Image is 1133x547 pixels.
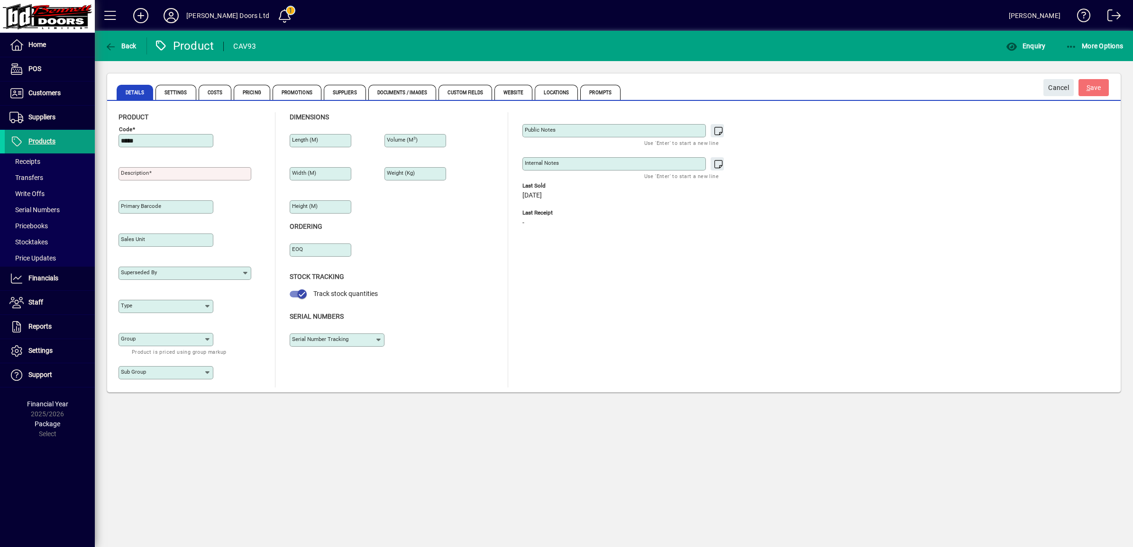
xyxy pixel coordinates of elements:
mat-label: Description [121,170,149,176]
div: CAV93 [233,39,256,54]
button: Add [126,7,156,24]
span: Products [28,137,55,145]
span: Suppliers [28,113,55,121]
app-page-header-button: Back [95,37,147,54]
a: Settings [5,339,95,363]
span: Financial Year [27,400,68,408]
mat-label: Volume (m ) [387,136,418,143]
span: Dimensions [290,113,329,121]
a: Home [5,33,95,57]
button: Back [102,37,139,54]
span: Last Receipt [522,210,665,216]
span: Documents / Images [368,85,437,100]
span: Settings [28,347,53,354]
span: More Options [1066,42,1124,50]
span: Serial Numbers [290,313,344,320]
span: Home [28,41,46,48]
span: Suppliers [324,85,366,100]
span: Write Offs [9,190,45,197]
span: [DATE] [522,192,542,199]
span: Ordering [290,223,322,230]
span: Prompts [580,85,621,100]
button: Profile [156,7,186,24]
mat-label: Weight (Kg) [387,170,415,176]
mat-label: Superseded by [121,269,157,276]
a: Logout [1100,2,1121,33]
button: Save [1078,79,1109,96]
span: Back [105,42,137,50]
button: Cancel [1043,79,1074,96]
a: Transfers [5,170,95,186]
button: Enquiry [1004,37,1048,54]
a: POS [5,57,95,81]
a: Staff [5,291,95,314]
a: Financials [5,267,95,290]
a: Serial Numbers [5,202,95,218]
span: Cancel [1048,80,1069,96]
a: Customers [5,81,95,105]
span: Customers [28,89,61,97]
mat-hint: Use 'Enter' to start a new line [644,137,719,148]
a: Suppliers [5,106,95,129]
span: Custom Fields [439,85,492,100]
mat-label: Code [119,126,132,133]
a: Receipts [5,153,95,170]
span: Stock Tracking [290,273,344,280]
span: Enquiry [1006,42,1045,50]
span: Website [494,85,533,100]
span: S [1087,84,1090,91]
div: Product [154,38,214,54]
span: Support [28,371,52,378]
div: [PERSON_NAME] [1009,8,1060,23]
mat-label: Width (m) [292,170,316,176]
span: Price Updates [9,254,56,262]
span: Locations [535,85,578,100]
span: Stocktakes [9,238,48,246]
mat-label: Sales unit [121,236,145,242]
a: Pricebooks [5,218,95,234]
span: POS [28,65,41,72]
span: Package [35,420,60,428]
span: Financials [28,274,58,282]
span: Pricing [234,85,270,100]
a: Reports [5,315,95,339]
mat-label: Sub group [121,368,146,375]
a: Write Offs [5,186,95,202]
span: ave [1087,80,1101,96]
mat-label: EOQ [292,246,303,252]
mat-label: Group [121,335,136,342]
a: Knowledge Base [1070,2,1091,33]
mat-label: Length (m) [292,136,318,143]
span: Last Sold [522,183,665,189]
a: Price Updates [5,250,95,266]
span: - [522,219,524,227]
span: Details [117,85,153,100]
span: Transfers [9,174,43,181]
sup: 3 [413,136,416,141]
mat-label: Height (m) [292,203,318,209]
span: Pricebooks [9,222,48,230]
div: [PERSON_NAME] Doors Ltd [186,8,269,23]
span: Receipts [9,158,40,165]
span: Settings [155,85,196,100]
mat-label: Internal Notes [525,160,559,166]
span: Track stock quantities [313,290,378,297]
a: Support [5,363,95,387]
mat-hint: Product is priced using group markup [132,346,226,357]
span: Staff [28,298,43,306]
mat-label: Serial Number tracking [292,336,348,342]
mat-label: Public Notes [525,126,556,133]
a: Stocktakes [5,234,95,250]
mat-label: Primary barcode [121,203,161,209]
span: Promotions [273,85,321,100]
span: Serial Numbers [9,206,60,214]
mat-label: Type [121,302,132,309]
span: Costs [199,85,232,100]
mat-hint: Use 'Enter' to start a new line [644,170,719,181]
span: Product [119,113,148,121]
button: More Options [1063,37,1126,54]
span: Reports [28,323,52,330]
